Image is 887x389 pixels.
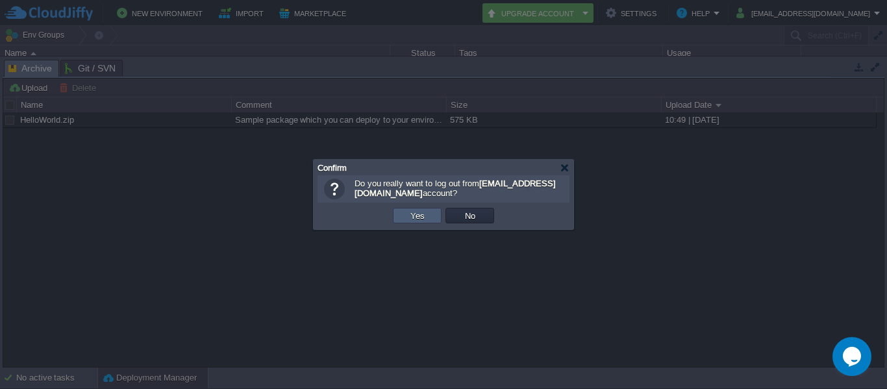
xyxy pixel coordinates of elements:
button: No [461,210,479,221]
button: Yes [406,210,429,221]
span: Do you really want to log out from account? [355,179,556,198]
b: [EMAIL_ADDRESS][DOMAIN_NAME] [355,179,556,198]
span: Confirm [318,163,347,173]
iframe: chat widget [832,337,874,376]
